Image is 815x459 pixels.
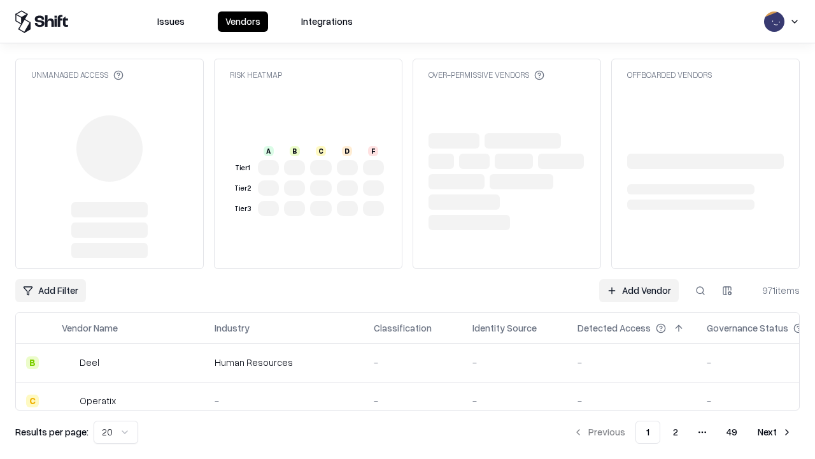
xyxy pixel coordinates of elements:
div: B [26,356,39,369]
div: Unmanaged Access [31,69,124,80]
div: Tier 3 [232,203,253,214]
button: Next [750,421,800,444]
div: - [374,356,452,369]
div: - [472,356,557,369]
button: Vendors [218,11,268,32]
div: Tier 2 [232,183,253,194]
button: Integrations [294,11,360,32]
button: 1 [635,421,660,444]
div: Industry [215,321,250,335]
div: Risk Heatmap [230,69,282,80]
div: C [26,395,39,407]
button: 49 [716,421,748,444]
div: Offboarded Vendors [627,69,712,80]
nav: pagination [565,421,800,444]
div: Vendor Name [62,321,118,335]
div: Detected Access [578,321,651,335]
div: D [342,146,352,156]
div: A [264,146,274,156]
div: 971 items [749,284,800,297]
button: Issues [150,11,192,32]
div: Operatix [80,394,116,407]
div: - [215,394,353,407]
button: Add Filter [15,279,86,302]
img: Deel [62,356,74,369]
div: Human Resources [215,356,353,369]
div: Governance Status [707,321,788,335]
div: - [472,394,557,407]
a: Add Vendor [599,279,679,302]
div: - [374,394,452,407]
div: F [368,146,378,156]
img: Operatix [62,395,74,407]
div: - [578,356,686,369]
div: C [316,146,326,156]
div: Deel [80,356,99,369]
button: 2 [663,421,688,444]
div: Over-Permissive Vendors [429,69,544,80]
div: Identity Source [472,321,537,335]
div: Tier 1 [232,163,253,173]
p: Results per page: [15,425,89,439]
div: - [578,394,686,407]
div: B [290,146,300,156]
div: Classification [374,321,432,335]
